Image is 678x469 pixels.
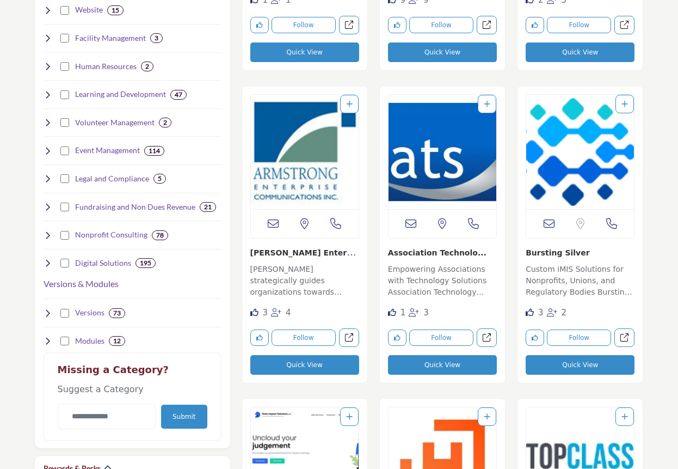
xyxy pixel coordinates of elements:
[388,264,497,300] p: Empowering Associations with Technology Solutions Association Technology Solutions is a trusted p...
[75,33,146,44] h4: Facility Management: Comprehensive services for facility maintenance, safety, and efficiency to c...
[484,100,490,108] a: Add To List
[388,42,497,62] button: Quick View
[614,16,634,35] a: Open advanced-solutions-international in new tab
[250,308,258,316] i: Likes
[145,63,149,70] b: 2
[250,355,359,375] button: Quick View
[423,308,429,318] span: 3
[200,202,216,212] div: 21 Results For Fundraising and Non Dues Revenue
[149,147,160,155] b: 114
[526,95,634,209] a: Open Listing in new tab
[547,17,611,33] button: Follow
[614,328,634,348] a: Open bursting-silver in new tab
[60,118,69,127] input: Select Volunteer Management checkbox
[60,309,69,318] input: Select Versions checkbox
[159,118,171,127] div: 2 Results For Volunteer Management
[75,117,155,128] h4: Volunteer Management: Effective strategies and tools to recruit, retain, and recognize the invalu...
[109,336,125,346] div: 12 Results For Modules
[113,337,121,345] b: 12
[388,330,406,346] button: Like listing
[170,90,187,100] div: 47 Results For Learning and Development
[547,307,567,319] div: Followers
[400,308,406,318] span: 1
[204,203,212,211] b: 21
[388,247,497,258] h3: Association Technology Solutions
[339,16,359,35] a: Open openwater-software in new tab
[75,145,140,156] h4: Event Management: Expert providers dedicated to organizing, planning, and executing unforgettable...
[107,5,124,15] div: 15 Results For Website
[175,91,182,99] b: 47
[60,231,69,240] input: Select Nonprofit Consulting checkbox
[75,307,104,318] h4: Versions: See which companies and products are compatible with the different versions of iMIS.
[60,174,69,183] input: Select Legal and Compliance checkbox
[547,330,611,346] button: Follow
[60,6,69,15] input: Select Website checkbox
[388,17,406,33] button: Like listing
[250,261,359,300] a: [PERSON_NAME] strategically guides organizations towards Better iMIS At [PERSON_NAME] Enterprise ...
[75,4,103,15] h4: Website: Website management, consulting, products, services and add-ons
[526,42,634,62] button: Quick View
[346,100,353,108] a: Add To List
[389,95,496,209] img: Association Technology Solutions
[60,34,69,42] input: Select Facility Management checkbox
[409,307,429,319] div: Followers
[286,308,291,318] span: 4
[346,412,353,421] a: Add To List
[477,328,497,348] a: Open association-technology-solutions-ats in new tab
[388,248,486,257] a: Association Technolo...
[113,309,121,317] b: 73
[477,16,497,35] a: Open csi in new tab
[60,147,69,155] input: Select Event Management checkbox
[339,328,359,348] a: Open armstrong-enterprise-communications in new tab
[152,230,168,240] div: 78 Results For Nonprofit Consulting
[526,261,634,300] a: Custom iMIS Solutions for Nonprofits, Unions, and Regulatory Bodies Bursting Silver specializes i...
[163,119,167,126] b: 2
[526,247,634,258] h3: Bursting Silver
[75,229,147,240] h4: Nonprofit Consulting: Expert guidance in strategic planning, organizational development, and gove...
[409,17,473,33] button: Follow
[153,174,166,184] div: 5 Results For Legal and Compliance
[526,264,634,300] p: Custom iMIS Solutions for Nonprofits, Unions, and Regulatory Bodies Bursting Silver specializes i...
[75,202,195,212] h4: Fundraising and Non Dues Revenue: Innovative solutions to enhance fundraising efforts, non-dues r...
[155,34,158,42] b: 3
[141,62,153,71] div: 2 Results For Human Resources
[621,412,628,421] a: Add To List
[526,95,634,209] img: Bursting Silver
[250,264,359,300] p: [PERSON_NAME] strategically guides organizations towards Better iMIS At [PERSON_NAME] Enterprise ...
[250,17,269,33] button: Like listing
[251,95,359,209] a: Open Listing in new tab
[58,384,144,394] span: Suggest a Category
[262,308,268,318] span: 3
[144,146,164,156] div: 114 Results For Event Management
[409,330,473,346] button: Follow
[60,259,69,267] input: Select Digital Solutions checkbox
[75,336,104,346] h4: Modules: Gain a full view of the wide array of products and services offered for iMIS.
[621,100,628,108] a: Add To List
[271,307,291,319] div: Followers
[526,17,544,33] button: Like listing
[250,42,359,62] button: Quick View
[526,248,589,257] a: Bursting Silver
[388,261,497,300] a: Empowering Associations with Technology Solutions Association Technology Solutions is a trusted p...
[526,308,534,316] i: Likes
[388,308,396,316] i: Like
[44,277,119,290] button: Versions & Modules
[526,355,634,375] button: Quick View
[158,175,162,182] b: 5
[150,33,163,43] div: 3 Results For Facility Management
[388,355,497,375] button: Quick View
[562,308,567,318] span: 2
[526,330,544,346] button: Like listing
[60,90,69,99] input: Select Learning and Development checkbox
[58,364,207,383] h2: Missing a Category?
[60,337,69,345] input: Select Modules checkbox
[251,95,359,209] img: Armstrong Enterprise Communications
[156,232,164,239] b: 78
[161,405,207,429] button: Submit
[75,258,131,269] h4: Digital Solutions: Cutting-edge tech providers delivering custom software, mobile applications, a...
[58,404,156,429] input: Category Name
[75,89,166,100] h4: Learning and Development: Expertise in designing and implementing educational programs, workshops...
[60,62,69,71] input: Select Human Resources checkbox
[484,412,490,421] a: Add To List
[538,308,544,318] span: 3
